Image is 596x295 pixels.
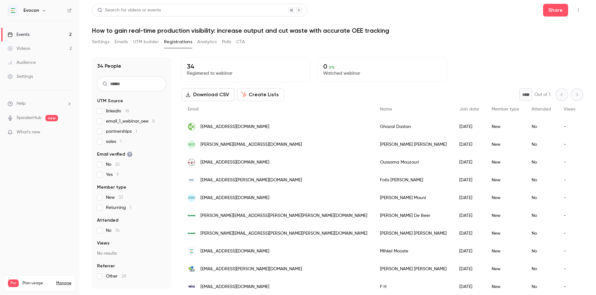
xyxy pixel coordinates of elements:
[97,250,166,257] p: No results
[125,109,129,113] span: 18
[237,88,284,101] button: Create Lists
[106,194,123,201] span: New
[453,118,485,136] div: [DATE]
[453,242,485,260] div: [DATE]
[97,98,166,279] section: facet-groups
[329,65,335,70] span: 0 %
[374,260,453,278] div: [PERSON_NAME] [PERSON_NAME]
[92,27,583,34] h1: How to gain real-time production visibility: increase output and cut waste with accurate OEE trac...
[534,91,550,98] p: Out of 1
[97,7,161,14] div: Search for videos or events
[557,242,582,260] div: -
[453,153,485,171] div: [DATE]
[485,260,525,278] div: New
[323,70,441,77] p: Watched webinar
[97,62,121,70] h1: 34 People
[532,107,551,111] span: Attended
[557,118,582,136] div: -
[106,118,155,124] span: email_1_webinar_oee
[188,212,195,219] img: bonner.ie
[374,136,453,153] div: [PERSON_NAME] [PERSON_NAME]
[181,88,234,101] button: Download CSV
[374,225,453,242] div: [PERSON_NAME] [PERSON_NAME]
[200,141,302,148] span: [PERSON_NAME][EMAIL_ADDRESS][DOMAIN_NAME]
[525,118,557,136] div: No
[97,217,118,224] span: Attended
[16,115,42,121] a: SpeakerHub
[485,242,525,260] div: New
[200,230,367,237] span: [PERSON_NAME][EMAIL_ADDRESS][PERSON_NAME][PERSON_NAME][DOMAIN_NAME]
[525,260,557,278] div: No
[557,260,582,278] div: -
[525,136,557,153] div: No
[106,227,120,234] span: No
[135,129,137,134] span: 1
[164,37,192,47] button: Registrations
[23,281,52,286] span: Plan usage
[525,153,557,171] div: No
[374,189,453,207] div: [PERSON_NAME] Mouni
[106,273,126,279] span: Other
[374,242,453,260] div: Mihkel Mooste
[188,158,195,166] img: morocco.eccbc.com
[8,5,18,16] img: Evocon
[187,63,305,70] p: 34
[8,279,19,287] span: Pro
[222,37,231,47] button: Polls
[97,263,115,269] span: Referrer
[106,204,131,211] span: Returning
[106,138,121,145] span: sales
[188,142,195,147] span: WO
[557,207,582,225] div: -
[200,284,269,290] span: [EMAIL_ADDRESS][DOMAIN_NAME]
[106,108,129,114] span: linkedin
[200,177,302,184] span: [EMAIL_ADDRESS][PERSON_NAME][DOMAIN_NAME]
[557,189,582,207] div: -
[200,195,269,201] span: [EMAIL_ADDRESS][DOMAIN_NAME]
[200,124,269,130] span: [EMAIL_ADDRESS][DOMAIN_NAME]
[453,207,485,225] div: [DATE]
[374,153,453,171] div: Oussama Mouzouri
[485,136,525,153] div: New
[197,37,217,47] button: Analytics
[453,189,485,207] div: [DATE]
[188,107,199,111] span: Email
[564,107,575,111] span: Views
[8,73,33,80] div: Settings
[16,100,26,107] span: Help
[485,189,525,207] div: New
[121,274,126,278] span: 28
[116,172,119,177] span: 9
[119,195,123,200] span: 33
[97,240,109,246] span: Views
[485,118,525,136] div: New
[525,189,557,207] div: No
[188,195,195,201] span: MM
[374,207,453,225] div: [PERSON_NAME] De Beer
[106,171,119,178] span: Yes
[453,171,485,189] div: [DATE]
[97,98,123,104] span: UTM Source
[56,281,71,286] a: Manage
[453,225,485,242] div: [DATE]
[133,37,159,47] button: UTM builder
[45,115,58,121] span: new
[120,139,121,144] span: 1
[188,247,195,255] img: evocon.com
[8,31,29,38] div: Events
[374,171,453,189] div: Fotis [PERSON_NAME]
[485,225,525,242] div: New
[115,37,128,47] button: Emails
[557,225,582,242] div: -
[543,4,568,17] button: Share
[188,123,195,131] img: boku.ac.at
[97,151,133,158] span: Email verified
[188,283,195,291] img: yavuz.ba
[557,153,582,171] div: -
[16,129,40,136] span: What's new
[525,171,557,189] div: No
[97,184,126,191] span: Member type
[8,100,72,107] li: help-dropdown-opener
[492,107,519,111] span: Member type
[23,7,39,14] h6: Evocon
